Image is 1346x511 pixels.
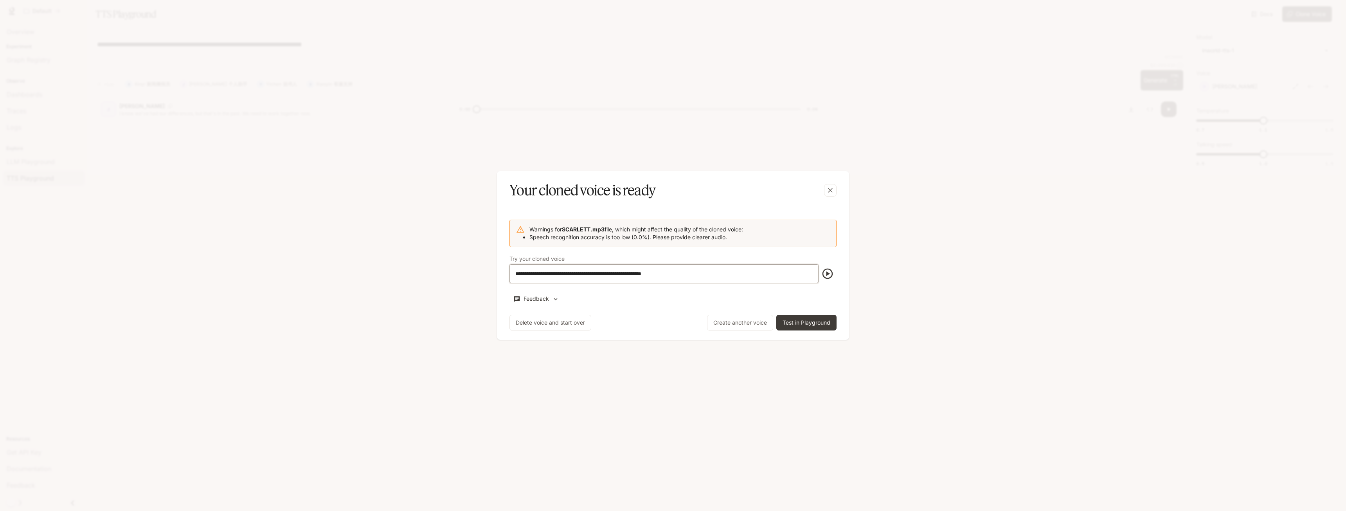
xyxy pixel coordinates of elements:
h5: Your cloned voice is ready [509,181,655,200]
p: Try your cloned voice [509,256,565,262]
button: Feedback [509,293,563,305]
button: Test in Playground [776,315,837,330]
button: Delete voice and start over [509,315,591,330]
button: Create another voice [707,315,773,330]
li: Speech recognition accuracy is too low (0.0%). Please provide clearer audio. [529,233,743,241]
b: SCARLETT.mp3 [562,226,605,233]
div: Warnings for file, which might affect the quality of the cloned voice: [529,222,743,244]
